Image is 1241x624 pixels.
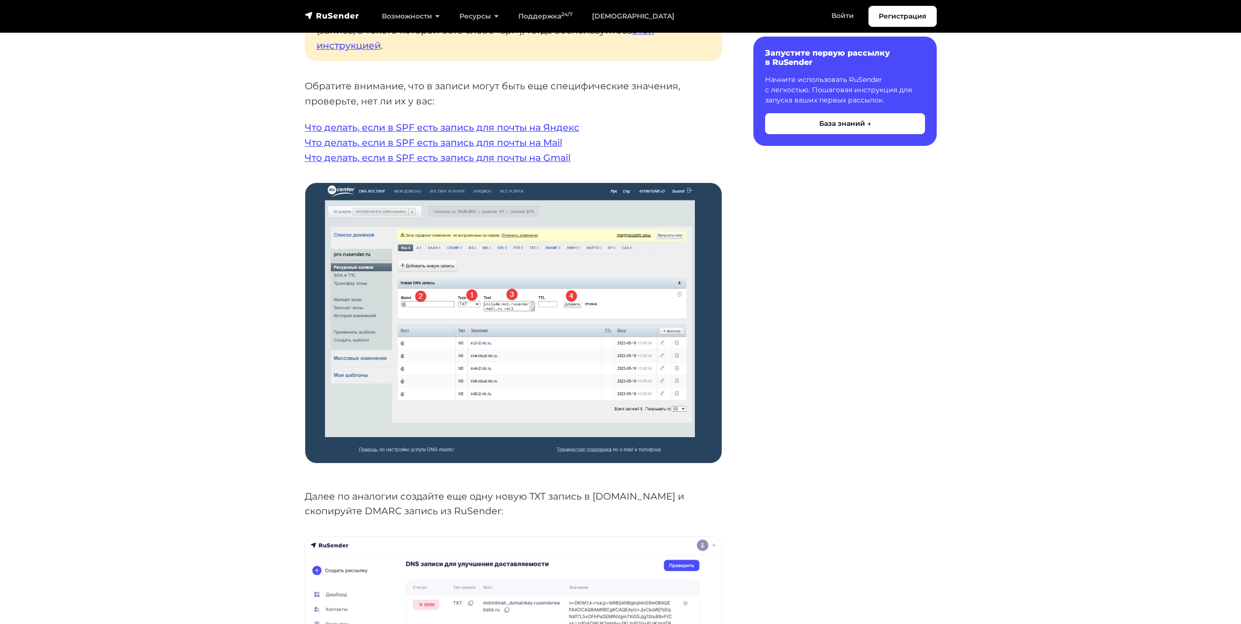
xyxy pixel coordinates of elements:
[450,6,509,26] a: Ресурсы
[509,6,582,26] a: Поддержка24/7
[765,75,925,105] p: Начните использовать RuSender с легкостью. Пошаговая инструкция для запуска ваших первых рассылок.
[305,489,722,519] p: Далее по аналогии создайте еще одну новую TXT запись в [DOMAIN_NAME] и скопируйте DMARC запись из...
[765,113,925,134] button: База знаний →
[305,11,359,20] img: RuSender
[305,152,571,163] a: Что делать, если в SPF есть запись для почты на Gmail
[305,79,722,108] p: Обратите внимание, что в записи могут быть еще специфические значения, проверьте, нет ли их у вас:
[822,6,864,26] a: Войти
[765,48,925,67] h6: Запустите первую рассылку в RuSender
[868,6,937,27] a: Регистрация
[753,37,937,146] a: Запустите первую рассылку в RuSender Начните использовать RuSender с легкостью. Пошаговая инструк...
[305,121,579,133] a: Что делать, если в SPF есть запись для почты на Яндекс
[582,6,684,26] a: [DEMOGRAPHIC_DATA]
[561,11,572,18] sup: 24/7
[372,6,450,26] a: Возможности
[305,137,562,148] a: Что делать, если в SPF есть запись для почты на Mail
